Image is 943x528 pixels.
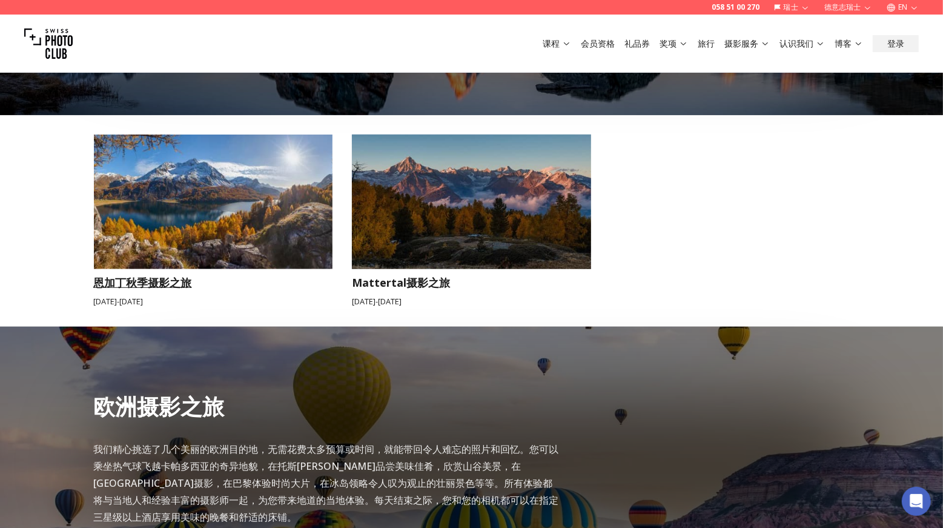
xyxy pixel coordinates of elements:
button: 会员资格 [576,35,620,52]
font: 博客 [835,38,852,49]
a: 奖项 [660,38,688,50]
font: 认识我们 [779,38,813,49]
button: 奖项 [655,35,693,52]
font: [DATE] [120,296,144,307]
button: 旅行 [693,35,720,52]
button: 课程 [538,35,576,52]
button: 博客 [830,35,868,52]
a: 旅行 [698,38,715,50]
div: 打开 Intercom Messenger [902,487,931,516]
font: 奖项 [660,38,677,49]
a: 认识我们 [779,38,825,50]
a: 058 51 00 270 [712,2,759,12]
font: 欧洲摄影之旅 [94,392,225,421]
font: 瑞士 [784,2,798,12]
font: 会员资格 [581,38,615,49]
img: 瑞士摄影俱乐部 [24,19,73,68]
a: 会员资格 [581,38,615,50]
font: 我们精心挑选了几个美丽的欧洲目的地，无需花费太多预算或时间，就能带回令人难忘的照片和回忆。您可以乘坐热气球飞越卡帕多西亚的奇异地貌，在托斯[PERSON_NAME]品尝美味佳肴，欣赏山谷美景，在... [94,443,559,524]
font: 德意志瑞士 [824,2,861,12]
a: 课程 [543,38,571,50]
font: 旅行 [698,38,715,49]
a: 博客 [835,38,863,50]
a: 礼品券 [624,38,650,50]
img: 恩加丁秋季摄影之旅 [94,135,333,269]
font: [DATE] [378,296,402,307]
font: - [376,296,378,307]
button: 认识我们 [775,35,830,52]
font: 登录 [887,38,904,49]
font: 恩加丁秋季摄影之旅 [94,275,192,290]
button: 礼品券 [620,35,655,52]
font: [DATE] [94,296,117,307]
font: [DATE] [352,296,376,307]
font: 礼品券 [624,38,650,49]
a: 恩加丁秋季摄影之旅恩加丁秋季摄影之旅[DATE]-[DATE] [94,135,333,307]
font: 课程 [543,38,560,49]
font: - [117,296,120,307]
font: EN [898,2,907,12]
a: Mattertal摄影之旅Mattertal摄影之旅[DATE]-[DATE] [352,135,591,307]
img: Mattertal摄影之旅 [340,128,603,276]
button: 摄影服务 [720,35,775,52]
font: 摄影服务 [724,38,758,49]
a: 摄影服务 [724,38,770,50]
button: 登录 [873,35,919,52]
font: Mattertal摄影之旅 [352,275,450,290]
